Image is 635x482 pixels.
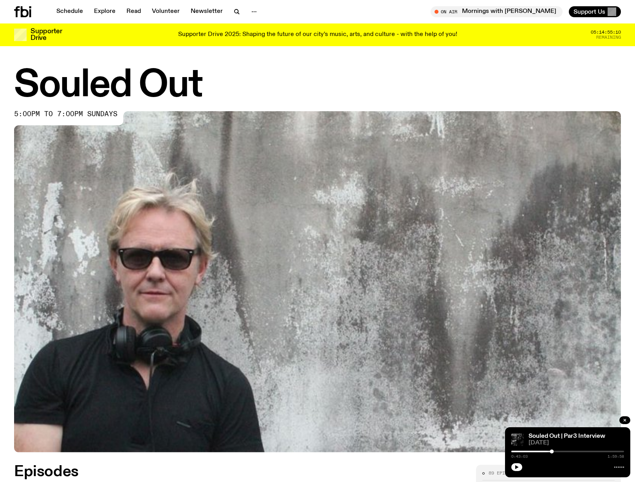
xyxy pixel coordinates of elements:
h1: Souled Out [14,68,621,103]
span: 0:43:03 [511,455,528,459]
img: Stephen looks directly at the camera, wearing a black tee, black sunglasses and headphones around... [14,111,621,452]
h3: Supporter Drive [31,28,62,41]
a: Explore [89,6,120,17]
span: 1:59:58 [608,455,624,459]
p: Supporter Drive 2025: Shaping the future of our city’s music, arts, and culture - with the help o... [178,31,457,38]
span: 5:00pm to 7:00pm sundays [14,111,117,117]
span: 05:14:55:10 [591,30,621,34]
a: Volunteer [147,6,184,17]
h2: Episodes [14,465,415,479]
a: Schedule [52,6,88,17]
button: Support Us [569,6,621,17]
span: [DATE] [529,440,624,446]
span: Remaining [596,35,621,40]
span: Support Us [574,8,605,15]
a: Souled Out | Par3 Interview [529,433,605,439]
span: 89 episodes [489,471,519,475]
a: Newsletter [186,6,227,17]
a: Read [122,6,146,17]
button: On AirMornings with [PERSON_NAME] [431,6,563,17]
